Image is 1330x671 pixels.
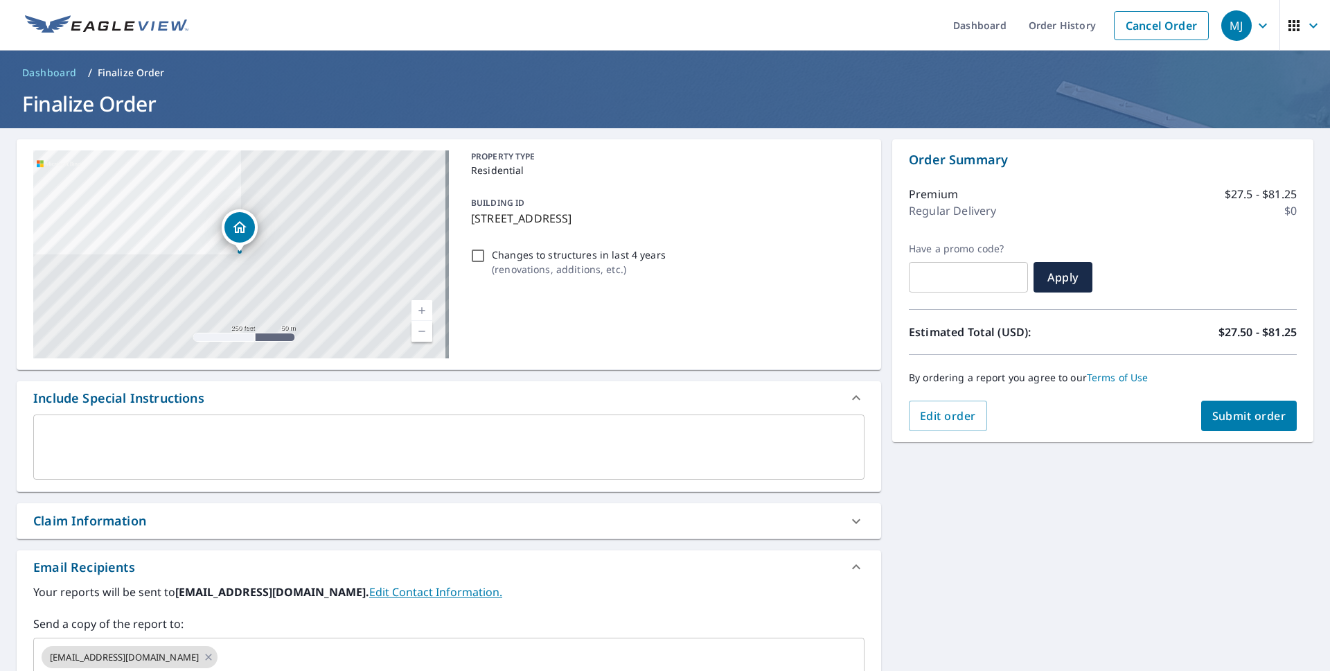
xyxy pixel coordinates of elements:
p: Residential [471,163,859,177]
span: [EMAIL_ADDRESS][DOMAIN_NAME] [42,651,207,664]
p: Premium [909,186,958,202]
p: PROPERTY TYPE [471,150,859,163]
b: [EMAIL_ADDRESS][DOMAIN_NAME]. [175,584,369,600]
p: $0 [1284,202,1297,219]
p: Regular Delivery [909,202,996,219]
button: Submit order [1201,401,1297,431]
li: / [88,64,92,81]
p: Estimated Total (USD): [909,324,1103,340]
h1: Finalize Order [17,89,1313,118]
span: Edit order [920,408,976,424]
p: By ordering a report you agree to our [909,372,1297,384]
span: Dashboard [22,66,77,80]
p: Finalize Order [98,66,165,80]
a: Cancel Order [1114,11,1209,40]
div: [EMAIL_ADDRESS][DOMAIN_NAME] [42,646,218,668]
label: Have a promo code? [909,243,1028,255]
a: Dashboard [17,62,82,84]
label: Your reports will be sent to [33,584,864,600]
div: Email Recipients [17,550,881,584]
p: ( renovations, additions, etc. ) [492,262,666,277]
div: Include Special Instructions [33,389,204,408]
p: $27.5 - $81.25 [1225,186,1297,202]
img: EV Logo [25,15,188,36]
p: [STREET_ADDRESS] [471,210,859,227]
button: Edit order [909,401,987,431]
div: Dropped pin, building 1, Residential property, 416 Sunset Dr Hartford, WI 53027 [222,209,258,252]
span: Apply [1045,270,1081,285]
a: EditContactInfo [369,584,502,600]
p: Order Summary [909,150,1297,169]
nav: breadcrumb [17,62,1313,84]
p: Changes to structures in last 4 years [492,247,666,262]
p: BUILDING ID [471,197,524,209]
div: Claim Information [33,512,146,530]
span: Submit order [1212,408,1286,424]
a: Terms of Use [1087,371,1149,384]
label: Send a copy of the report to: [33,616,864,632]
button: Apply [1034,262,1092,293]
div: Include Special Instructions [17,381,881,415]
div: Claim Information [17,503,881,539]
a: Current Level 17, Zoom Out [411,321,432,342]
p: $27.50 - $81.25 [1218,324,1297,340]
div: MJ [1221,10,1252,41]
div: Email Recipients [33,558,135,577]
a: Current Level 17, Zoom In [411,300,432,321]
